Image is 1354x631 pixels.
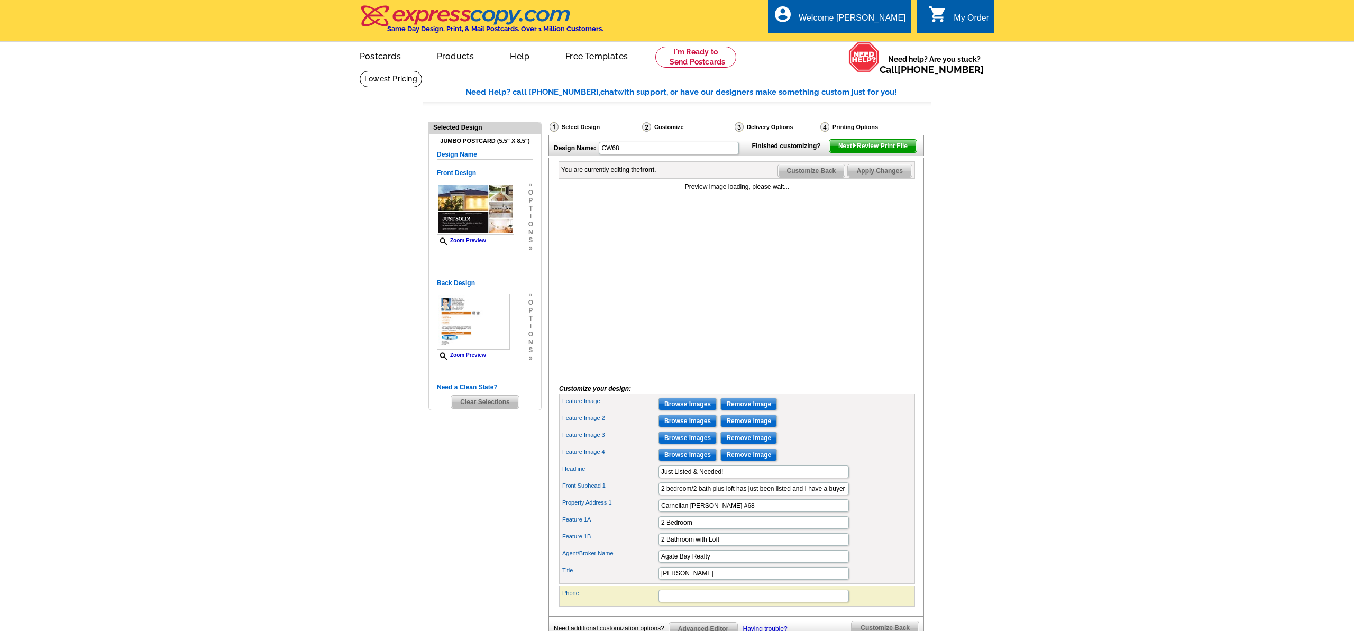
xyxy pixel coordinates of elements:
[658,432,717,444] input: Browse Images
[437,352,486,358] a: Zoom Preview
[437,237,486,243] a: Zoom Preview
[898,64,984,75] a: [PHONE_NUMBER]
[343,43,418,68] a: Postcards
[735,122,744,132] img: Delivery Options
[437,382,533,392] h5: Need a Clean Slate?
[493,43,546,68] a: Help
[528,299,533,307] span: o
[752,142,827,150] strong: Finished customizing?
[387,25,603,33] h4: Same Day Design, Print, & Mail Postcards. Over 1 Million Customers.
[528,181,533,189] span: »
[880,64,984,75] span: Call
[562,431,657,440] label: Feature Image 3
[562,498,657,507] label: Property Address 1
[773,5,792,24] i: account_circle
[559,182,915,191] div: Preview image loading, please wait...
[562,566,657,575] label: Title
[548,43,645,68] a: Free Templates
[658,449,717,461] input: Browse Images
[562,397,657,406] label: Feature Image
[734,122,819,132] div: Delivery Options
[528,346,533,354] span: s
[880,54,989,75] span: Need help? Are you stuck?
[528,244,533,252] span: »
[528,307,533,315] span: p
[829,140,917,152] span: Next Review Print File
[600,87,617,97] span: chat
[658,415,717,427] input: Browse Images
[642,122,651,132] img: Customize
[550,122,559,132] img: Select Design
[437,150,533,160] h5: Design Name
[528,221,533,228] span: o
[528,354,533,362] span: »
[562,464,657,473] label: Headline
[429,122,541,132] div: Selected Design
[641,122,734,135] div: Customize
[528,197,533,205] span: p
[562,532,657,541] label: Feature 1B
[562,589,657,598] label: Phone
[528,331,533,339] span: o
[548,122,641,135] div: Select Design
[799,13,905,28] div: Welcome [PERSON_NAME]
[528,228,533,236] span: n
[720,415,777,427] input: Remove Image
[420,43,491,68] a: Products
[954,13,989,28] div: My Order
[437,138,533,144] h4: Jumbo Postcard (5.5" x 8.5")
[559,385,631,392] i: Customize your design:
[451,396,518,408] span: Clear Selections
[528,213,533,221] span: i
[562,549,657,558] label: Agent/Broker Name
[928,12,989,25] a: shopping_cart My Order
[720,398,777,410] input: Remove Image
[528,189,533,197] span: o
[437,184,514,235] img: REPJF_PropertyCardGrid_ALL.jpg
[528,205,533,213] span: t
[820,122,829,132] img: Printing Options & Summary
[562,481,657,490] label: Front Subhead 1
[528,315,533,323] span: t
[658,398,717,410] input: Browse Images
[528,236,533,244] span: s
[528,323,533,331] span: i
[720,449,777,461] input: Remove Image
[437,294,510,350] img: LTPC2back.jpg
[528,339,533,346] span: n
[819,122,913,132] div: Printing Options
[562,414,657,423] label: Feature Image 2
[928,5,947,24] i: shopping_cart
[848,164,912,177] span: Apply Changes
[848,42,880,72] img: help
[852,143,857,148] img: button-next-arrow-white.png
[554,144,596,152] strong: Design Name:
[562,515,657,524] label: Feature 1A
[528,291,533,299] span: »
[437,278,533,288] h5: Back Design
[360,13,603,33] a: Same Day Design, Print, & Mail Postcards. Over 1 Million Customers.
[465,86,931,98] div: Need Help? call [PHONE_NUMBER], with support, or have our designers make something custom just fo...
[640,166,654,173] b: front
[561,165,656,175] div: You are currently editing the .
[437,168,533,178] h5: Front Design
[562,447,657,456] label: Feature Image 4
[720,432,777,444] input: Remove Image
[778,164,845,177] span: Customize Back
